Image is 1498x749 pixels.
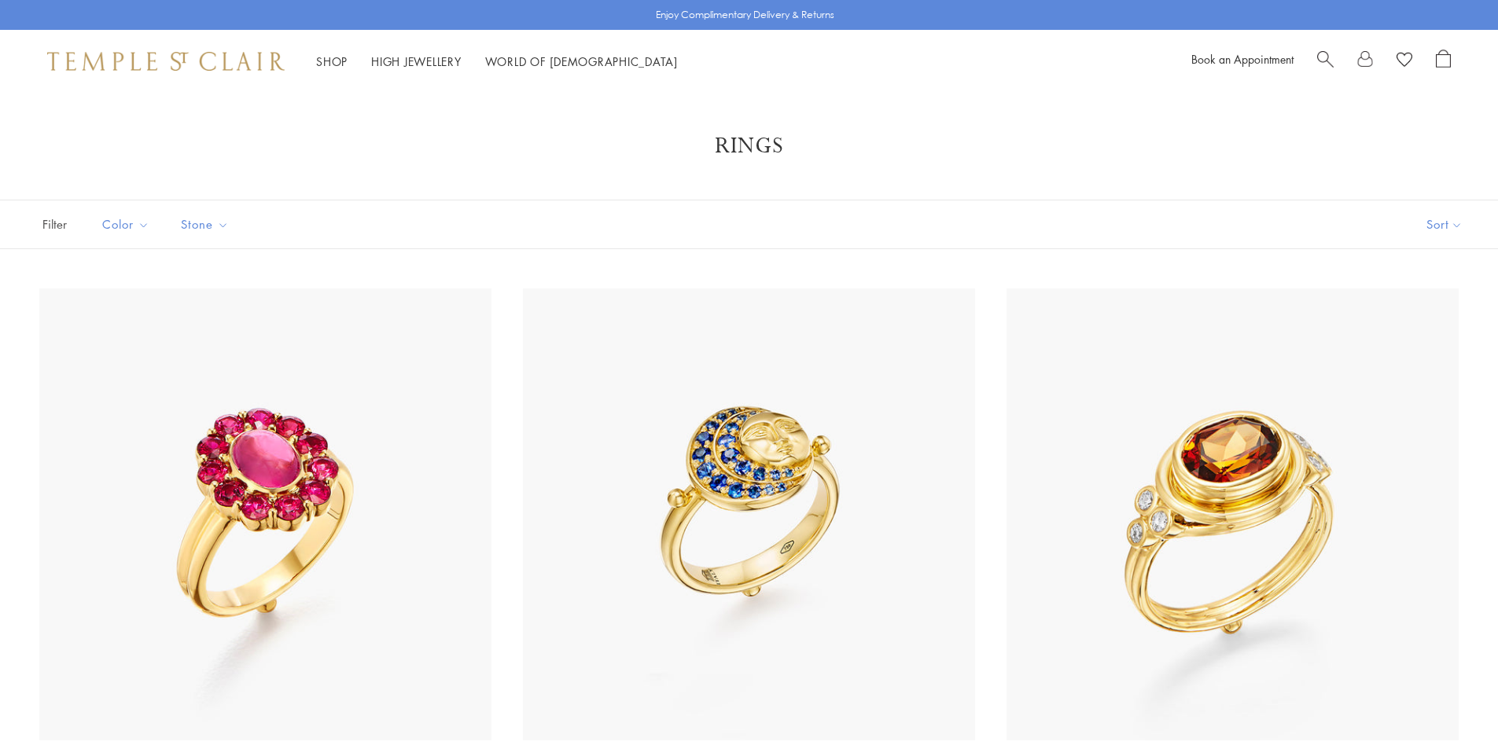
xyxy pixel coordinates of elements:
[316,52,678,72] nav: Main navigation
[1317,50,1334,73] a: Search
[1436,50,1451,73] a: Open Shopping Bag
[1419,675,1482,733] iframe: Gorgias live chat messenger
[1391,200,1498,248] button: Show sort by
[94,215,161,234] span: Color
[47,52,285,71] img: Temple St. Clair
[63,132,1435,160] h1: Rings
[523,288,975,740] img: 18K Lunar Eclipse Ring
[371,53,462,69] a: High JewelleryHigh Jewellery
[1397,50,1412,73] a: View Wishlist
[1007,288,1459,740] img: 18K Hessonite Garnet Temple Ring
[316,53,348,69] a: ShopShop
[1191,51,1294,67] a: Book an Appointment
[485,53,678,69] a: World of [DEMOGRAPHIC_DATA]World of [DEMOGRAPHIC_DATA]
[90,207,161,242] button: Color
[169,207,241,242] button: Stone
[39,288,491,740] img: 18K Pink Tourmaline Color Theory Ring
[656,7,834,23] p: Enjoy Complimentary Delivery & Returns
[173,215,241,234] span: Stone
